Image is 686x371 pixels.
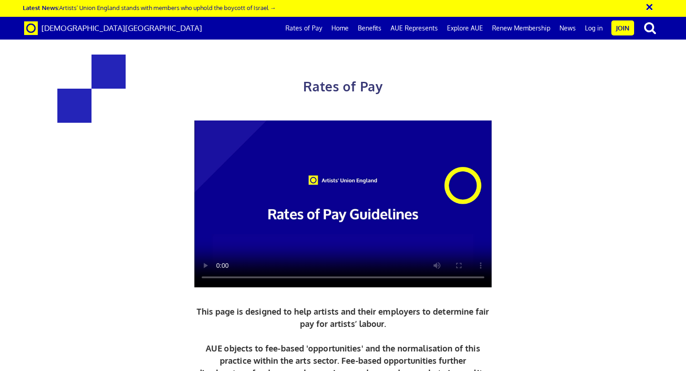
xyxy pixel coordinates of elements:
[580,17,607,40] a: Log in
[281,17,327,40] a: Rates of Pay
[353,17,386,40] a: Benefits
[636,18,664,37] button: search
[23,4,59,11] strong: Latest News:
[41,23,202,33] span: [DEMOGRAPHIC_DATA][GEOGRAPHIC_DATA]
[555,17,580,40] a: News
[488,17,555,40] a: Renew Membership
[386,17,442,40] a: AUE Represents
[327,17,353,40] a: Home
[23,4,276,11] a: Latest News:Artists’ Union England stands with members who uphold the boycott of Israel →
[611,20,634,35] a: Join
[17,17,209,40] a: Brand [DEMOGRAPHIC_DATA][GEOGRAPHIC_DATA]
[442,17,488,40] a: Explore AUE
[303,78,383,95] span: Rates of Pay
